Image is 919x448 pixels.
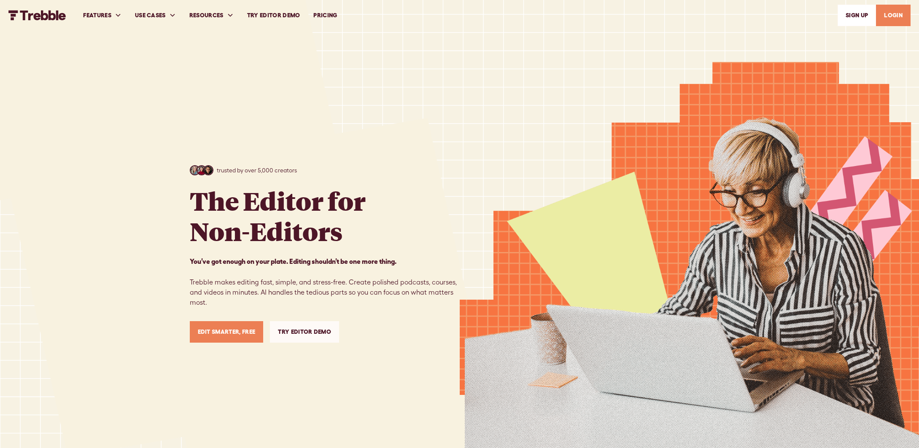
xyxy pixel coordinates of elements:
p: trusted by over 5,000 creators [217,166,297,175]
a: PRICING [307,1,344,30]
a: home [8,10,66,20]
div: RESOURCES [183,1,240,30]
div: FEATURES [76,1,128,30]
a: SIGn UP [838,5,876,26]
div: USE CASES [128,1,183,30]
div: USE CASES [135,11,166,20]
a: Edit Smarter, Free [190,321,264,343]
a: Try Editor Demo [270,321,339,343]
a: LOGIN [876,5,911,26]
img: Trebble FM Logo [8,10,66,20]
p: Trebble makes editing fast, simple, and stress-free. Create polished podcasts, courses, and video... [190,256,460,308]
strong: You’ve got enough on your plate. Editing shouldn’t be one more thing. ‍ [190,258,396,265]
div: RESOURCES [189,11,224,20]
div: FEATURES [83,11,111,20]
h1: The Editor for Non-Editors [190,185,366,246]
a: Try Editor Demo [240,1,307,30]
